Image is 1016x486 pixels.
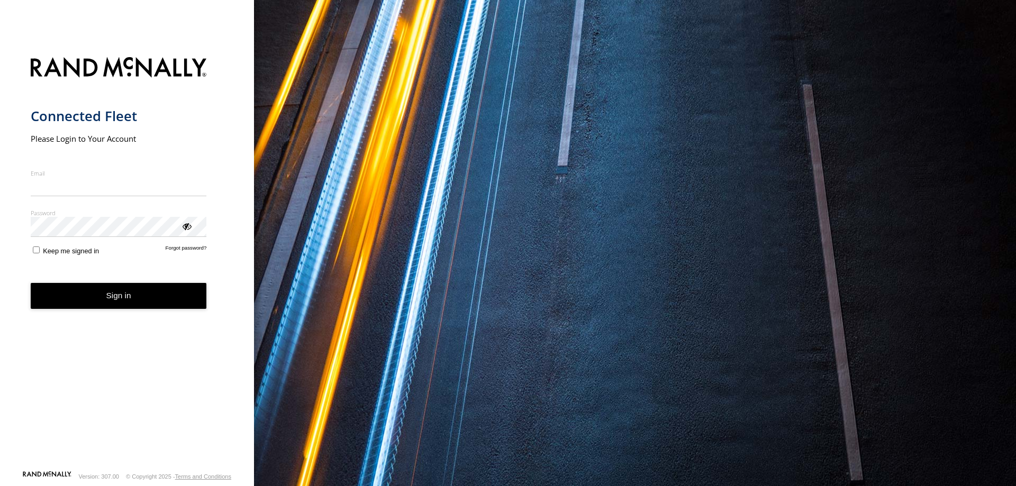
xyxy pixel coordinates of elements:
[31,133,207,144] h2: Please Login to Your Account
[31,55,207,82] img: Rand McNally
[23,471,71,482] a: Visit our Website
[181,221,192,231] div: ViewPassword
[31,51,224,470] form: main
[31,169,207,177] label: Email
[31,283,207,309] button: Sign in
[31,107,207,125] h1: Connected Fleet
[43,247,99,255] span: Keep me signed in
[126,473,231,480] div: © Copyright 2025 -
[79,473,119,480] div: Version: 307.00
[166,245,207,255] a: Forgot password?
[33,246,40,253] input: Keep me signed in
[31,209,207,217] label: Password
[175,473,231,480] a: Terms and Conditions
